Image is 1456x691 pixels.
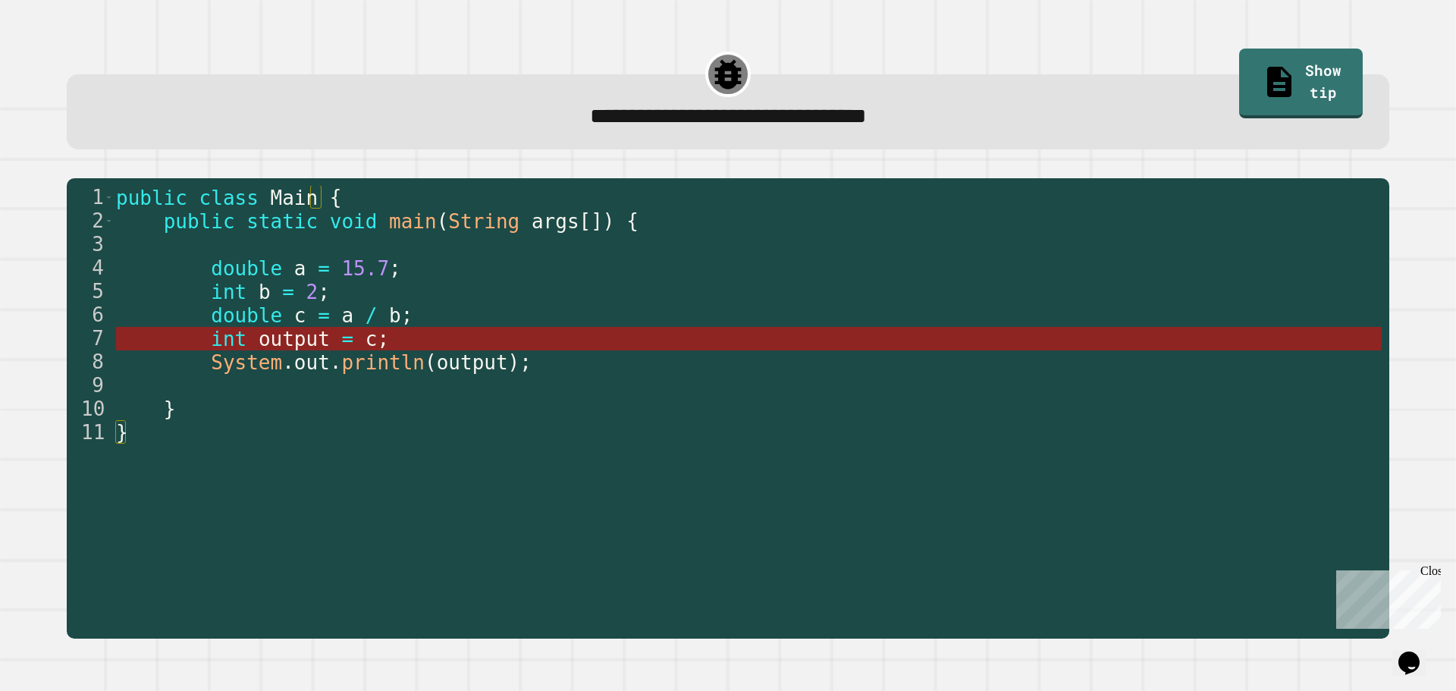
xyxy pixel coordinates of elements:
[67,421,114,444] div: 11
[318,257,330,280] span: =
[306,281,318,303] span: 2
[67,209,114,233] div: 2
[282,281,294,303] span: =
[67,256,114,280] div: 4
[67,233,114,256] div: 3
[449,210,520,233] span: String
[211,304,282,327] span: double
[366,328,378,350] span: c
[67,280,114,303] div: 5
[342,328,354,350] span: =
[259,328,330,350] span: output
[294,304,306,327] span: c
[67,327,114,350] div: 7
[389,210,437,233] span: main
[211,281,246,303] span: int
[67,303,114,327] div: 6
[67,350,114,374] div: 8
[67,186,114,209] div: 1
[211,257,282,280] span: double
[330,210,378,233] span: void
[342,257,390,280] span: 15.7
[105,209,113,233] span: Toggle code folding, rows 2 through 10
[211,328,246,350] span: int
[259,281,271,303] span: b
[1392,630,1441,676] iframe: chat widget
[437,351,508,374] span: output
[67,397,114,421] div: 10
[532,210,579,233] span: args
[199,187,259,209] span: class
[164,210,235,233] span: public
[6,6,105,96] div: Chat with us now!Close
[67,374,114,397] div: 9
[271,187,318,209] span: Main
[1330,564,1441,629] iframe: chat widget
[318,304,330,327] span: =
[366,304,378,327] span: /
[342,304,354,327] span: a
[294,351,330,374] span: out
[342,351,425,374] span: println
[294,257,306,280] span: a
[1239,49,1363,118] a: Show tip
[116,187,187,209] span: public
[211,351,282,374] span: System
[246,210,318,233] span: static
[105,186,113,209] span: Toggle code folding, rows 1 through 11
[389,304,401,327] span: b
